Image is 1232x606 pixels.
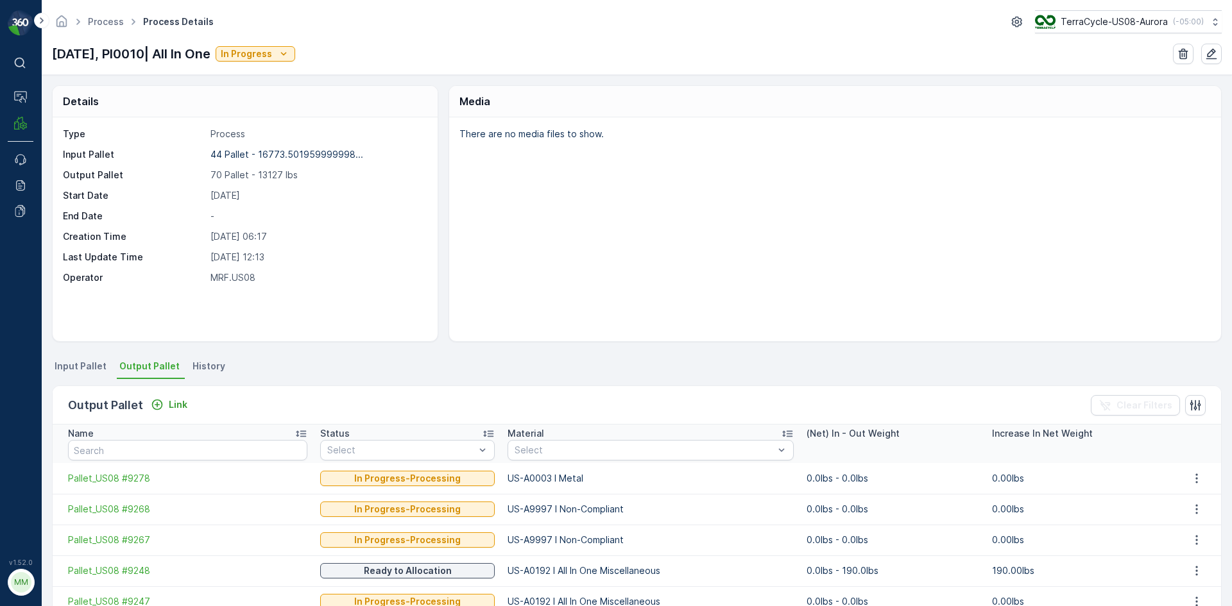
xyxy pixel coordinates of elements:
[327,444,475,457] p: Select
[210,251,424,264] p: [DATE] 12:13
[63,251,205,264] p: Last Update Time
[320,427,350,440] p: Status
[992,564,1165,577] p: 190.00lbs
[210,128,424,140] p: Process
[193,360,225,373] span: History
[354,472,461,485] p: In Progress-Processing
[992,534,1165,546] p: 0.00lbs
[55,360,107,373] span: Input Pallet
[68,440,307,460] input: Search
[807,427,900,440] p: (Net) In - Out Weight
[992,427,1093,440] p: Increase In Net Weight
[992,503,1165,516] p: 0.00lbs
[807,534,979,546] p: 0.0lbs - 0.0lbs
[8,559,33,566] span: v 1.52.0
[1173,17,1204,27] p: ( -05:00 )
[210,271,424,284] p: MRF.US08
[807,472,979,485] p: 0.0lbs - 0.0lbs
[63,210,205,223] p: End Date
[508,503,794,516] p: US-A9997 I Non-Compliant
[68,427,94,440] p: Name
[8,10,33,36] img: logo
[515,444,774,457] p: Select
[508,427,544,440] p: Material
[459,128,1208,140] p: There are no media files to show.
[169,398,187,411] p: Link
[354,534,461,546] p: In Progress-Processing
[68,472,307,485] a: Pallet_US08 #9278
[68,396,143,414] p: Output Pallet
[807,503,979,516] p: 0.0lbs - 0.0lbs
[8,569,33,596] button: MM
[1035,15,1056,29] img: image_ci7OI47.png
[63,94,99,109] p: Details
[210,230,424,243] p: [DATE] 06:17
[88,16,124,27] a: Process
[141,15,216,28] span: Process Details
[320,471,495,486] button: In Progress-Processing
[508,564,794,577] p: US-A0192 I All In One Miscellaneous
[63,189,205,202] p: Start Date
[364,564,452,577] p: Ready to Allocation
[992,472,1165,485] p: 0.00lbs
[63,230,205,243] p: Creation Time
[63,169,205,181] p: Output Pallet
[508,472,794,485] p: US-A0003 I Metal
[210,189,424,202] p: [DATE]
[55,19,69,30] a: Homepage
[221,47,272,60] p: In Progress
[320,563,495,578] button: Ready to Allocation
[508,534,794,546] p: US-A9997 I Non-Compliant
[68,564,307,577] a: Pallet_US08 #9248
[210,210,424,223] p: -
[68,534,307,546] a: Pallet_US08 #9267
[68,503,307,516] a: Pallet_US08 #9268
[216,46,295,62] button: In Progress
[1116,399,1172,412] p: Clear Filters
[63,128,205,140] p: Type
[119,360,180,373] span: Output Pallet
[52,44,210,63] p: [DATE], PI0010| All In One
[210,149,363,160] p: 44 Pallet - 16773.501959999998...
[459,94,490,109] p: Media
[320,532,495,548] button: In Progress-Processing
[210,169,424,181] p: 70 Pallet - 13127 lbs
[1091,395,1180,416] button: Clear Filters
[1035,10,1222,33] button: TerraCycle-US08-Aurora(-05:00)
[63,148,205,161] p: Input Pallet
[63,271,205,284] p: Operator
[11,572,31,593] div: MM
[146,397,193,412] button: Link
[1061,15,1168,28] p: TerraCycle-US08-Aurora
[354,503,461,516] p: In Progress-Processing
[807,564,979,577] p: 0.0lbs - 190.0lbs
[320,501,495,517] button: In Progress-Processing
